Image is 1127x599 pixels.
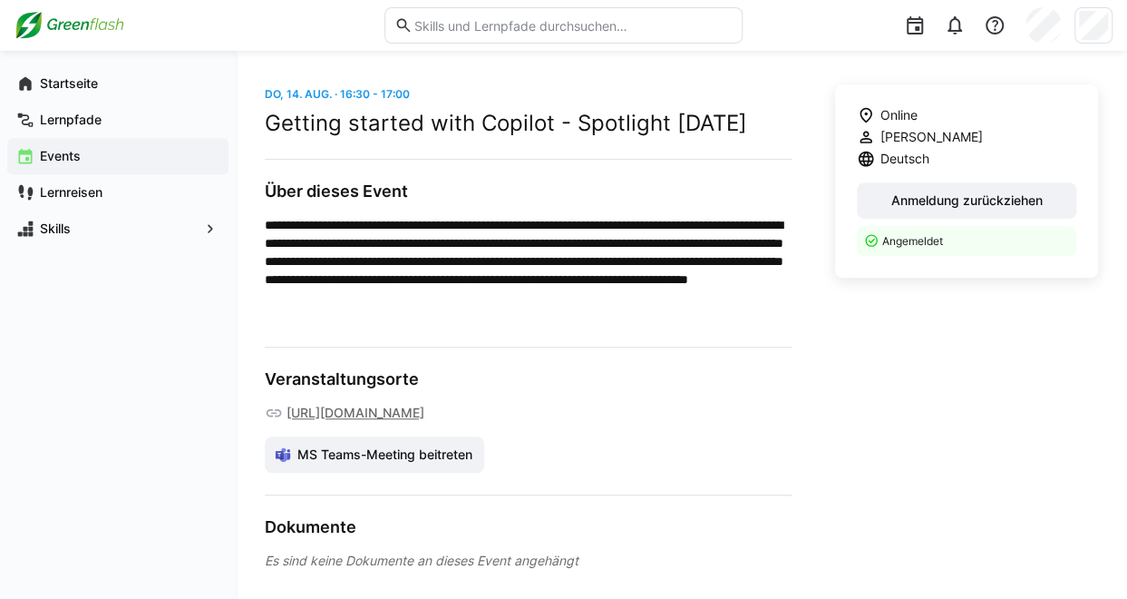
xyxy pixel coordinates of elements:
div: Es sind keine Dokumente an dieses Event angehängt [265,552,792,570]
h3: Über dieses Event [265,182,792,201]
a: MS Teams-Meeting beitreten [265,437,484,473]
span: Anmeldung zurückziehen [888,191,1044,210]
h3: Dokumente [265,517,792,537]
button: Anmeldung zurückziehen [857,182,1076,219]
span: MS Teams-Meeting beitreten [295,446,475,464]
span: Online [880,106,918,124]
p: Angemeldet [882,233,1065,249]
span: Deutsch [880,150,929,168]
span: [PERSON_NAME] [880,128,983,146]
a: [URL][DOMAIN_NAME] [287,404,424,422]
h3: Veranstaltungsorte [265,369,792,389]
h2: Getting started with Copilot - Spotlight [DATE] [265,110,792,137]
input: Skills und Lernpfade durchsuchen… [413,17,732,34]
span: Do, 14. Aug. · 16:30 - 17:00 [265,87,410,101]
